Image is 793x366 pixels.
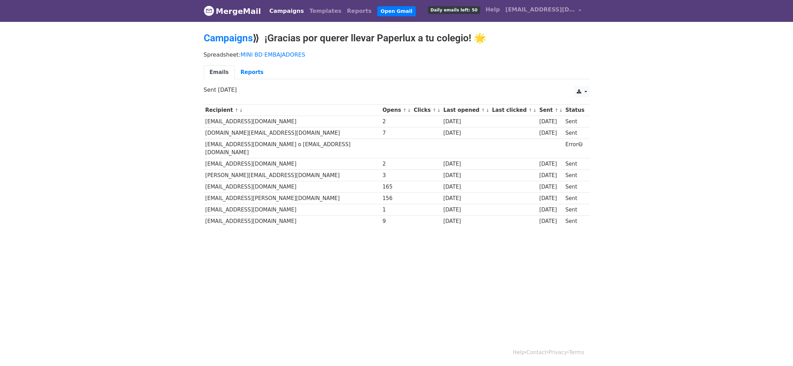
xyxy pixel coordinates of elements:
td: Sent [564,204,586,216]
a: Emails [204,65,235,80]
p: Sent [DATE] [204,86,590,93]
div: [DATE] [539,206,562,214]
a: ↑ [403,108,407,113]
td: Sent [564,216,586,227]
div: [DATE] [443,206,488,214]
div: [DATE] [539,118,562,126]
td: Sent [564,127,586,139]
div: [DATE] [539,183,562,191]
span: Daily emails left: 50 [428,6,480,14]
td: Sent [564,193,586,204]
div: [DATE] [443,118,488,126]
a: ↓ [239,108,243,113]
a: ↑ [555,108,558,113]
p: Spreadsheet: [204,51,590,58]
td: Sent [564,170,586,181]
div: [DATE] [539,129,562,137]
a: Daily emails left: 50 [425,3,483,17]
a: ↑ [235,108,238,113]
a: ↑ [528,108,532,113]
div: 1 [382,206,410,214]
th: Clicks [412,105,442,116]
div: [DATE] [539,172,562,180]
div: [DATE] [443,172,488,180]
td: [EMAIL_ADDRESS][DOMAIN_NAME] [204,116,381,127]
a: MINI BD EMBAJADORES [241,51,305,58]
td: Sent [564,116,586,127]
div: 156 [382,194,410,202]
span: [EMAIL_ADDRESS][DOMAIN_NAME] [505,6,575,14]
a: ↑ [481,108,485,113]
a: ↑ [432,108,436,113]
a: Help [513,349,525,356]
div: [DATE] [539,194,562,202]
div: 9 [382,217,410,225]
a: Open Gmail [377,6,416,16]
div: 2 [382,160,410,168]
a: ↓ [533,108,537,113]
div: 3 [382,172,410,180]
td: [EMAIL_ADDRESS][DOMAIN_NAME] [204,181,381,193]
div: [DATE] [443,194,488,202]
td: [DOMAIN_NAME][EMAIL_ADDRESS][DOMAIN_NAME] [204,127,381,139]
a: Help [483,3,503,17]
div: [DATE] [443,129,488,137]
td: [EMAIL_ADDRESS][DOMAIN_NAME] [204,158,381,169]
a: [EMAIL_ADDRESS][DOMAIN_NAME] [503,3,584,19]
div: 165 [382,183,410,191]
div: 2 [382,118,410,126]
th: Recipient [204,105,381,116]
td: [EMAIL_ADDRESS][DOMAIN_NAME] [204,216,381,227]
div: [DATE] [443,217,488,225]
a: ↓ [437,108,441,113]
img: MergeMail logo [204,6,214,16]
td: [PERSON_NAME][EMAIL_ADDRESS][DOMAIN_NAME] [204,170,381,181]
div: [DATE] [539,160,562,168]
a: Reports [235,65,269,80]
div: [DATE] [443,183,488,191]
td: Sent [564,158,586,169]
td: [EMAIL_ADDRESS][DOMAIN_NAME] o [EMAIL_ADDRESS][DOMAIN_NAME] [204,139,381,158]
th: Last opened [442,105,490,116]
div: 7 [382,129,410,137]
th: Last clicked [491,105,538,116]
h2: ⟫ ¡Gracias por querer llevar Paperlux a tu colegio! 🌟 [204,32,590,44]
a: ↓ [486,108,489,113]
a: Campaigns [267,4,307,18]
a: Templates [307,4,344,18]
td: [EMAIL_ADDRESS][DOMAIN_NAME] [204,204,381,216]
a: ↓ [407,108,411,113]
a: Terms [569,349,584,356]
th: Sent [537,105,564,116]
a: Campaigns [204,32,253,44]
td: Sent [564,181,586,193]
a: Contact [526,349,547,356]
div: [DATE] [539,217,562,225]
td: Error [564,139,586,158]
th: Opens [381,105,412,116]
td: [EMAIL_ADDRESS][PERSON_NAME][DOMAIN_NAME] [204,193,381,204]
th: Status [564,105,586,116]
a: Reports [344,4,374,18]
a: MergeMail [204,4,261,18]
a: Privacy [548,349,567,356]
div: [DATE] [443,160,488,168]
a: ↓ [559,108,563,113]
